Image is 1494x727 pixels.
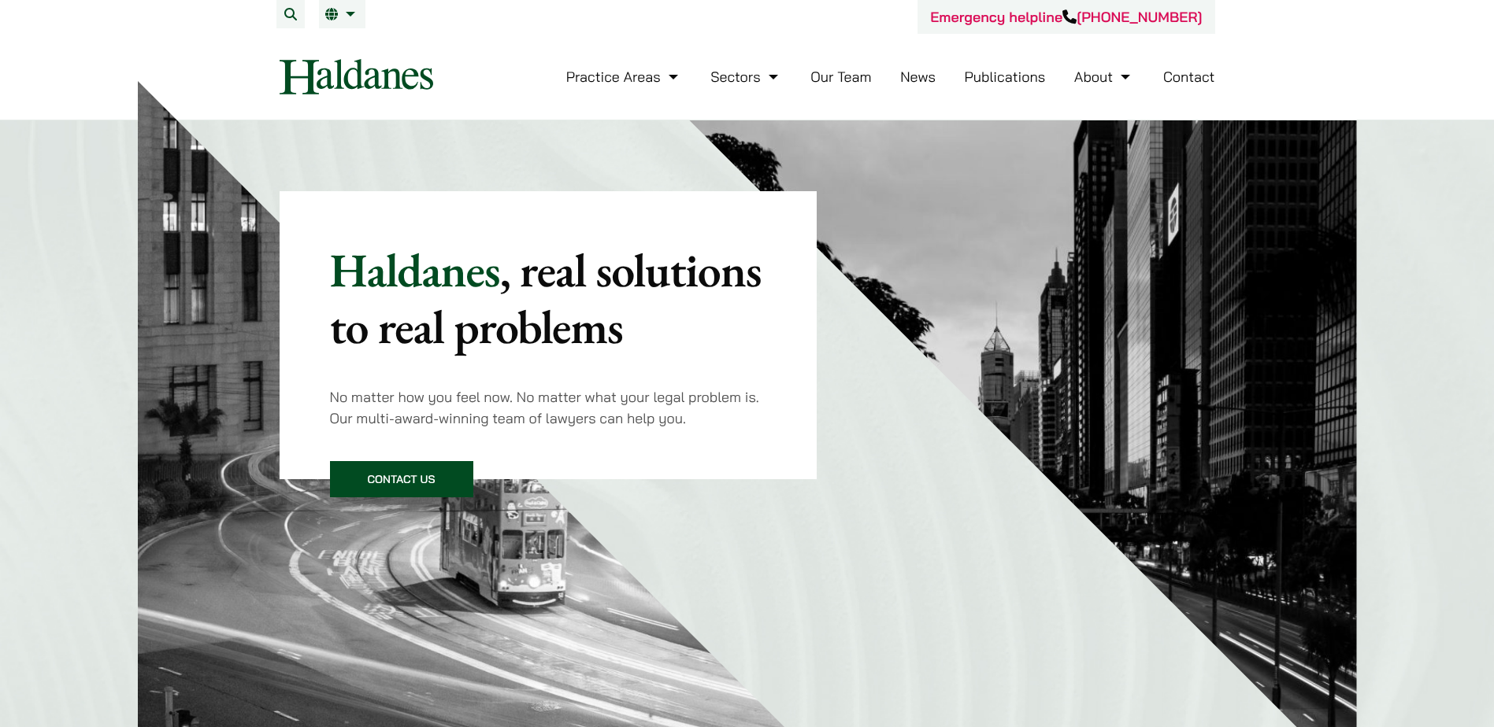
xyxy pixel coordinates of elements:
img: Logo of Haldanes [280,59,433,94]
a: Our Team [810,68,871,86]
p: Haldanes [330,242,767,355]
a: Sectors [710,68,781,86]
a: About [1074,68,1134,86]
a: Practice Areas [566,68,682,86]
a: Contact [1163,68,1215,86]
a: Publications [965,68,1046,86]
a: Contact Us [330,461,473,497]
a: EN [325,8,359,20]
mark: , real solutions to real problems [330,239,762,357]
p: No matter how you feel now. No matter what your legal problem is. Our multi-award-winning team of... [330,386,767,429]
a: Emergency helpline[PHONE_NUMBER] [930,8,1202,26]
a: News [900,68,936,86]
